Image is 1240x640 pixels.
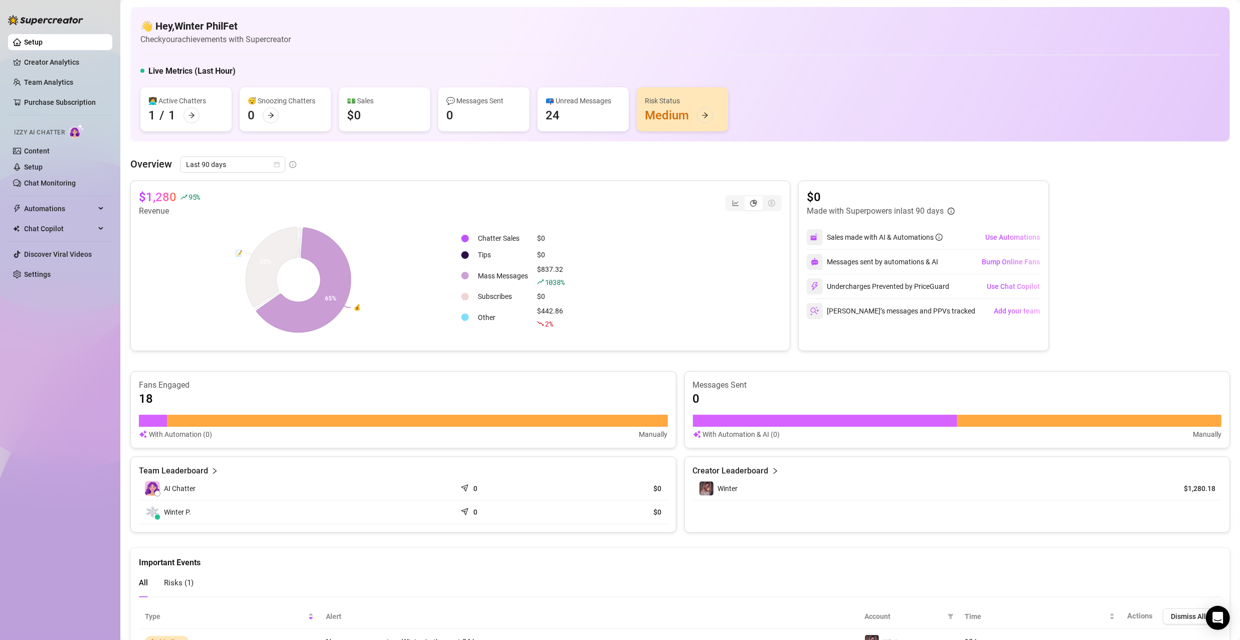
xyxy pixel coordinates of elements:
[446,107,453,123] div: 0
[139,429,147,440] img: svg%3e
[24,78,73,86] a: Team Analytics
[8,15,83,25] img: logo-BBDzfeDw.svg
[13,205,21,213] span: thunderbolt
[14,128,65,137] span: Izzy AI Chatter
[148,107,155,123] div: 1
[732,200,739,207] span: line-chart
[568,507,662,517] article: $0
[461,482,471,492] span: send
[948,613,954,619] span: filter
[936,234,943,241] span: info-circle
[545,277,565,287] span: 1038 %
[188,112,195,119] span: arrow-right
[807,189,955,205] article: $0
[768,200,775,207] span: dollar-circle
[274,162,280,168] span: calendar
[718,485,738,493] span: Winter
[168,107,175,123] div: 1
[537,320,544,327] span: fall
[24,38,43,46] a: Setup
[474,289,532,304] td: Subscribes
[693,429,701,440] img: svg%3e
[1170,484,1215,494] article: $1,280.18
[248,95,323,106] div: 😴 Snoozing Chatters
[474,231,532,246] td: Chatter Sales
[474,264,532,288] td: Mass Messages
[537,249,565,260] div: $0
[827,232,943,243] div: Sales made with AI & Automations
[985,229,1040,245] button: Use Automations
[946,609,956,624] span: filter
[693,380,1222,391] article: Messages Sent
[703,429,780,440] article: With Automation & AI (0)
[461,506,471,516] span: send
[986,278,1040,294] button: Use Chat Copilot
[24,98,96,106] a: Purchase Subscription
[149,429,212,440] article: With Automation (0)
[139,205,200,217] article: Revenue
[1171,612,1206,620] span: Dismiss All
[537,278,544,285] span: rise
[13,225,20,232] img: Chat Copilot
[24,221,95,237] span: Chat Copilot
[474,247,532,263] td: Tips
[1163,608,1214,624] button: Dismiss All
[446,95,521,106] div: 💬 Messages Sent
[130,156,172,172] article: Overview
[145,505,159,519] img: Winter PhilFet
[24,54,104,70] a: Creator Analytics
[982,258,1040,266] span: Bump Online Fans
[981,254,1040,270] button: Bump Online Fans
[139,391,153,407] article: 18
[546,95,621,106] div: 📪 Unread Messages
[164,507,191,518] span: Winter P.
[807,278,949,294] div: Undercharges Prevented by PriceGuard
[24,147,50,155] a: Content
[139,380,668,391] article: Fans Engaged
[145,481,160,496] img: izzy-ai-chatter-avatar-DDCN_rTZ.svg
[994,307,1040,315] span: Add your team
[537,233,565,244] div: $0
[948,208,955,215] span: info-circle
[69,124,84,138] img: AI Chatter
[811,258,819,266] img: svg%3e
[545,319,553,329] span: 2 %
[24,163,43,171] a: Setup
[145,611,306,622] span: Type
[24,201,95,217] span: Automations
[1206,606,1230,630] div: Open Intercom Messenger
[139,548,1221,569] div: Important Events
[1127,611,1153,620] span: Actions
[148,65,236,77] h5: Live Metrics (Last Hour)
[289,161,296,168] span: info-circle
[810,282,819,291] img: svg%3e
[693,465,769,477] article: Creator Leaderboard
[537,264,565,288] div: $837.32
[139,578,148,587] span: All
[347,95,422,106] div: 💵 Sales
[701,112,708,119] span: arrow-right
[807,254,938,270] div: Messages sent by automations & AI
[320,604,858,629] th: Alert
[772,465,779,477] span: right
[473,507,477,517] article: 0
[139,465,208,477] article: Team Leaderboard
[347,107,361,123] div: $0
[537,291,565,302] div: $0
[248,107,255,123] div: 0
[267,112,274,119] span: arrow-right
[985,233,1040,241] span: Use Automations
[24,179,76,187] a: Chat Monitoring
[965,611,1107,622] span: Time
[639,429,668,440] article: Manually
[726,195,782,211] div: segmented control
[235,249,243,257] text: 📝
[181,194,188,201] span: rise
[186,157,279,172] span: Last 90 days
[189,192,200,202] span: 95 %
[474,305,532,330] td: Other
[140,33,291,46] article: Check your achievements with Supercreator
[864,611,944,622] span: Account
[211,465,218,477] span: right
[699,482,714,496] img: Winter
